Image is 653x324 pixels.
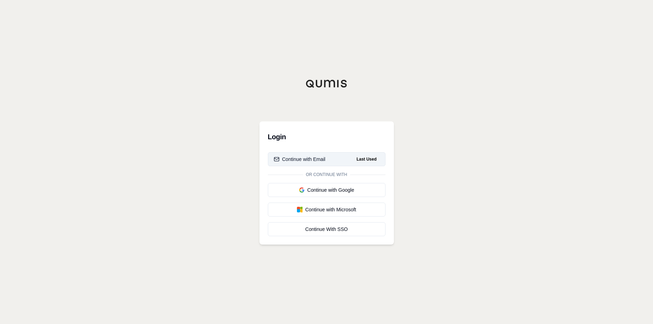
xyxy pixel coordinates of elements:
div: Continue with Google [274,186,380,193]
button: Continue with EmailLast Used [268,152,385,166]
button: Continue with Google [268,183,385,197]
button: Continue with Microsoft [268,203,385,217]
div: Continue with Microsoft [274,206,380,213]
img: Qumis [306,79,348,88]
span: Or continue with [303,172,350,177]
a: Continue With SSO [268,222,385,236]
h3: Login [268,130,385,144]
div: Continue With SSO [274,226,380,233]
div: Continue with Email [274,156,326,163]
span: Last Used [354,155,379,163]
